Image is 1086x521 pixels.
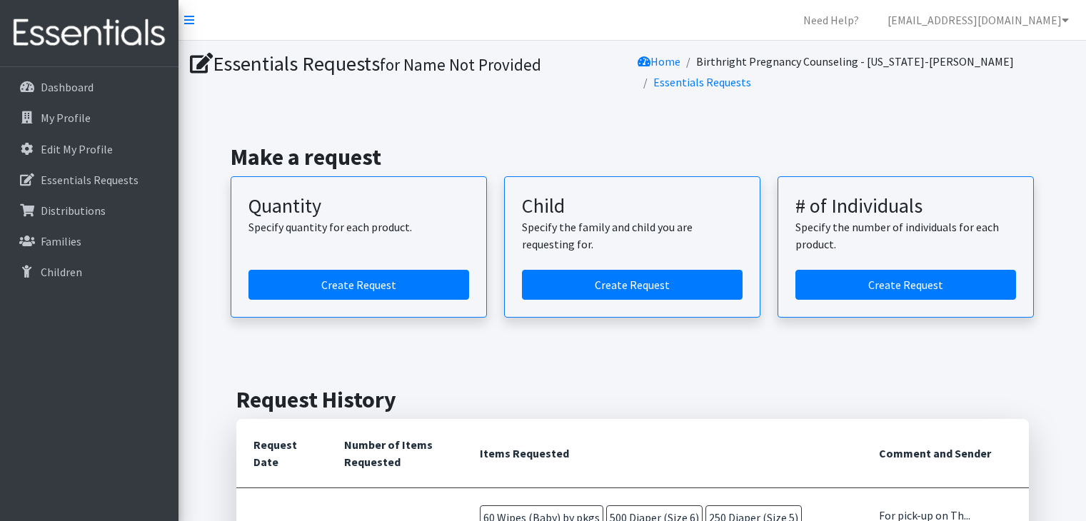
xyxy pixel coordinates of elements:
[327,419,463,488] th: Number of Items Requested
[248,194,469,218] h3: Quantity
[6,103,173,132] a: My Profile
[6,196,173,225] a: Distributions
[638,54,680,69] a: Home
[41,203,106,218] p: Distributions
[862,419,1028,488] th: Comment and Sender
[522,218,743,253] p: Specify the family and child you are requesting for.
[6,258,173,286] a: Children
[6,135,173,163] a: Edit My Profile
[248,218,469,236] p: Specify quantity for each product.
[463,419,863,488] th: Items Requested
[236,386,1029,413] h2: Request History
[795,218,1016,253] p: Specify the number of individuals for each product.
[795,194,1016,218] h3: # of Individuals
[41,80,94,94] p: Dashboard
[792,6,870,34] a: Need Help?
[6,73,173,101] a: Dashboard
[522,270,743,300] a: Create a request for a child or family
[41,265,82,279] p: Children
[190,51,628,76] h1: Essentials Requests
[41,173,139,187] p: Essentials Requests
[6,227,173,256] a: Families
[876,6,1080,34] a: [EMAIL_ADDRESS][DOMAIN_NAME]
[653,75,751,89] a: Essentials Requests
[231,143,1034,171] h2: Make a request
[6,9,173,57] img: HumanEssentials
[795,270,1016,300] a: Create a request by number of individuals
[41,111,91,125] p: My Profile
[41,234,81,248] p: Families
[248,270,469,300] a: Create a request by quantity
[236,419,328,488] th: Request Date
[380,54,541,75] small: for Name Not Provided
[6,166,173,194] a: Essentials Requests
[41,142,113,156] p: Edit My Profile
[696,54,1014,69] a: Birthright Pregnancy Counseling - [US_STATE]-[PERSON_NAME]
[522,194,743,218] h3: Child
